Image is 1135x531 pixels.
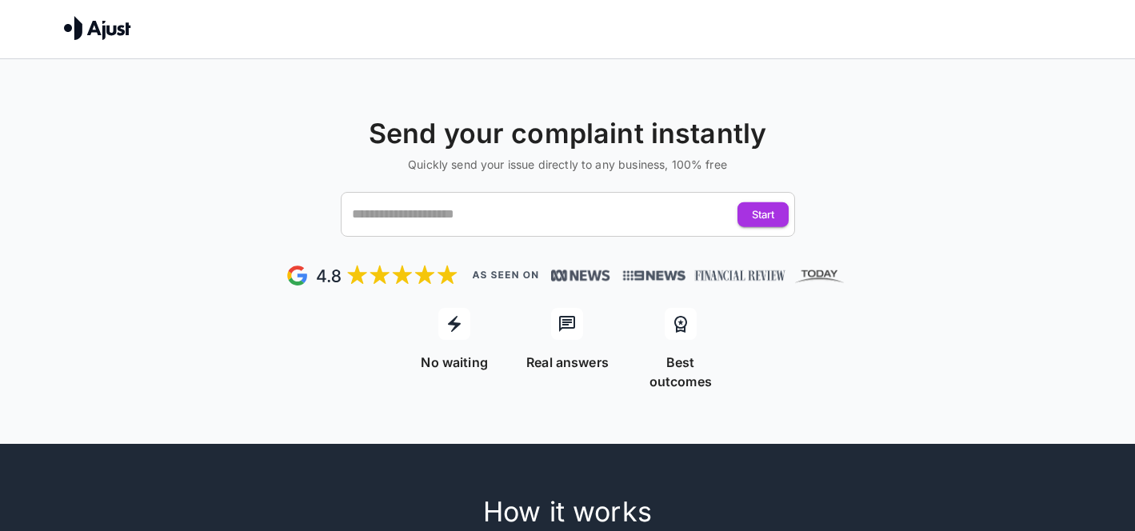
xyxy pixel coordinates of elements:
[286,262,459,289] img: Google Review - 5 stars
[526,353,609,372] p: Real answers
[158,495,977,529] h4: How it works
[421,353,488,372] p: No waiting
[64,16,131,40] img: Ajust
[6,117,1129,150] h4: Send your complaint instantly
[6,157,1129,173] h6: Quickly send your issue directly to any business, 100% free
[737,202,789,227] button: Start
[551,268,610,284] img: News, Financial Review, Today
[633,353,727,391] p: Best outcomes
[472,271,538,279] img: As seen on
[617,265,850,286] img: News, Financial Review, Today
